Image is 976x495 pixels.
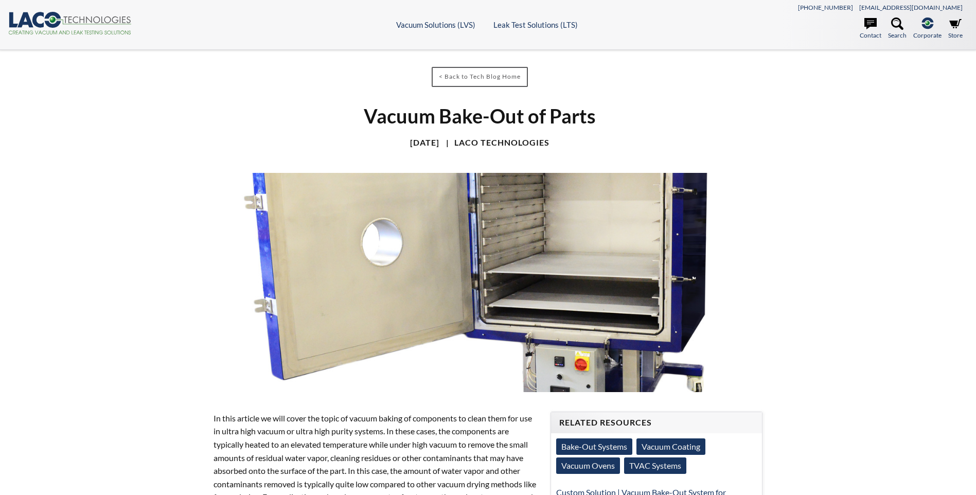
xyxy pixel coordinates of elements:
[624,457,686,474] a: TVAC Systems
[396,20,475,29] a: Vacuum Solutions (LVS)
[410,137,439,148] h4: [DATE]
[493,20,578,29] a: Leak Test Solutions (LTS)
[636,438,705,455] a: Vacuum Coating
[297,103,663,129] h1: Vacuum Bake-Out of Parts
[913,30,942,40] span: Corporate
[948,17,963,40] a: Store
[798,4,853,11] a: [PHONE_NUMBER]
[432,67,528,87] a: < Back to Tech Blog Home
[441,137,549,148] h4: LACO Technologies
[888,17,907,40] a: Search
[860,17,881,40] a: Contact
[859,4,963,11] a: [EMAIL_ADDRESS][DOMAIN_NAME]
[559,417,754,428] h4: Related Resources
[556,438,632,455] a: Bake-Out Systems
[556,457,620,474] a: Vacuum Ovens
